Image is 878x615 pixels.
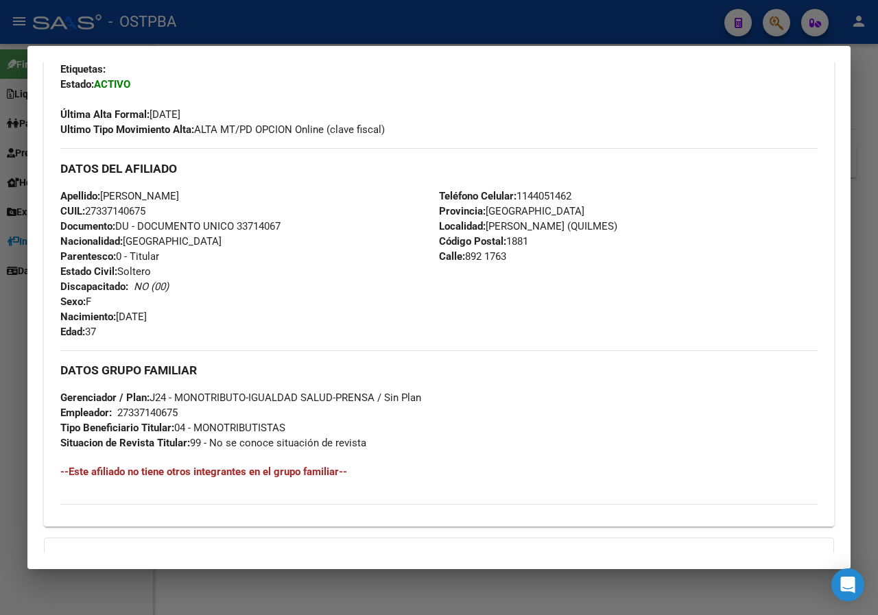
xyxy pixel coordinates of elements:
[60,205,85,217] strong: CUIL:
[60,190,100,202] strong: Apellido:
[60,123,385,136] span: ALTA MT/PD OPCION Online (clave fiscal)
[60,311,116,323] strong: Nacimiento:
[60,296,86,308] strong: Sexo:
[60,326,85,338] strong: Edad:
[60,78,94,91] strong: Estado:
[439,190,517,202] strong: Teléfono Celular:
[60,407,112,419] strong: Empleador:
[60,123,194,136] strong: Ultimo Tipo Movimiento Alta:
[60,464,818,479] h4: --Este afiliado no tiene otros integrantes en el grupo familiar--
[60,280,128,293] strong: Discapacitado:
[60,391,421,404] span: J24 - MONOTRIBUTO-IGUALDAD SALUD-PRENSA / Sin Plan
[60,422,285,434] span: 04 - MONOTRIBUTISTAS
[439,250,506,263] span: 892 1763
[60,265,151,278] span: Soltero
[60,250,116,263] strong: Parentesco:
[60,235,222,248] span: [GEOGRAPHIC_DATA]
[60,205,145,217] span: 27337140675
[439,250,465,263] strong: Calle:
[439,190,571,202] span: 1144051462
[60,391,150,404] strong: Gerenciador / Plan:
[60,422,174,434] strong: Tipo Beneficiario Titular:
[60,190,179,202] span: [PERSON_NAME]
[60,437,366,449] span: 99 - No se conoce situación de revista
[439,205,584,217] span: [GEOGRAPHIC_DATA]
[117,405,178,420] div: 27337140675
[60,235,123,248] strong: Nacionalidad:
[60,220,115,232] strong: Documento:
[60,161,818,176] h3: DATOS DEL AFILIADO
[60,265,117,278] strong: Estado Civil:
[439,235,506,248] strong: Código Postal:
[60,63,106,75] strong: Etiquetas:
[134,280,169,293] i: NO (00)
[439,205,486,217] strong: Provincia:
[60,108,150,121] strong: Última Alta Formal:
[94,78,130,91] strong: ACTIVO
[831,568,864,601] div: Open Intercom Messenger
[439,220,617,232] span: [PERSON_NAME] (QUILMES)
[60,296,91,308] span: F
[60,250,159,263] span: 0 - Titular
[60,311,147,323] span: [DATE]
[439,235,528,248] span: 1881
[60,326,96,338] span: 37
[60,363,818,378] h3: DATOS GRUPO FAMILIAR
[439,220,486,232] strong: Localidad:
[60,220,281,232] span: DU - DOCUMENTO UNICO 33714067
[60,108,180,121] span: [DATE]
[60,437,190,449] strong: Situacion de Revista Titular:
